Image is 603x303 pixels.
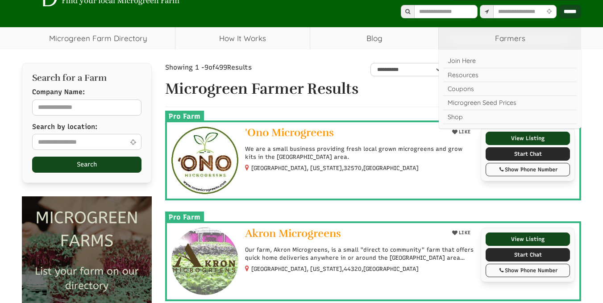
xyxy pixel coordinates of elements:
span: 44320 [344,265,362,273]
a: Start Chat [486,147,570,161]
h2: Search for a Farm [32,73,141,83]
button: LIKE [449,127,474,137]
p: We are a small business providing fresh local grown microgreens and grow kits in the [GEOGRAPHIC_... [245,145,474,161]
a: Microgreen Farm Directory [22,27,175,50]
img: 'Ono Microgreens [171,127,239,194]
button: Search [32,157,141,173]
a: Blog [310,27,438,50]
span: 32570 [344,164,362,172]
small: [GEOGRAPHIC_DATA], [US_STATE], , [251,266,419,272]
a: 'Ono Microgreens [245,127,443,141]
p: Our farm, Akron Microgreens, is a small "direct to community" farm that offers quick home deliver... [245,246,474,262]
span: 9 [204,63,208,71]
i: Use Current Location [545,9,554,15]
a: Coupons [443,82,577,96]
a: How It Works [175,27,310,50]
a: View Listing [486,132,570,145]
span: 'Ono Microgreens [245,126,334,139]
a: Microgreen Seed Prices [443,96,577,110]
a: Shop [443,110,577,124]
i: Use Current Location [128,139,138,145]
a: Resources [443,68,577,82]
button: LIKE [449,228,474,238]
a: Akron Microgreens [245,228,443,241]
small: [GEOGRAPHIC_DATA], [US_STATE], , [251,165,419,171]
a: View Listing [486,232,570,246]
span: LIKE [457,230,471,236]
span: [GEOGRAPHIC_DATA] [363,265,419,273]
a: Join Here [443,54,577,68]
span: Akron Microgreens [245,227,341,240]
span: [GEOGRAPHIC_DATA] [363,164,419,172]
span: 499 [215,63,227,71]
select: overall_rating_filter-1 [370,63,442,76]
h1: Microgreen Farmer Results [165,81,582,97]
div: Show Phone Number [491,266,565,274]
a: Start Chat [486,248,570,261]
label: Company Name: [32,87,85,97]
div: Show Phone Number [491,166,565,174]
img: Akron Microgreens [171,228,239,295]
span: LIKE [457,129,471,135]
label: Search by location: [32,122,97,132]
span: Farmers [439,27,581,50]
div: Showing 1 - of Results [165,63,304,72]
